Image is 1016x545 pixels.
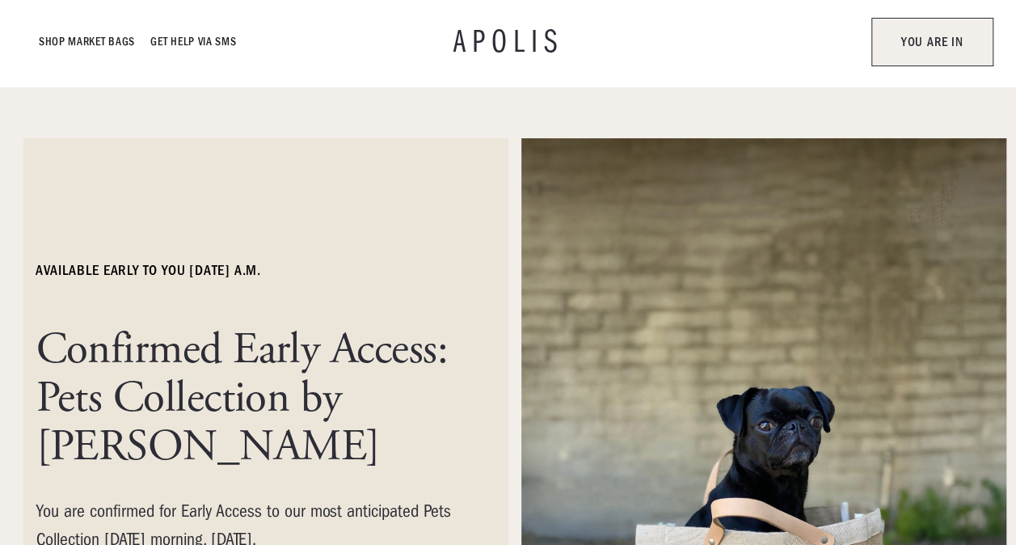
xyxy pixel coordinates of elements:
h1: Confirmed Early Access: Pets Collection by [PERSON_NAME] [36,326,457,471]
a: APOLIS [453,26,563,58]
h6: available early to you [DATE] a.m. [36,261,262,281]
a: YOU ARE IN [871,18,993,66]
a: Shop Market bags [40,32,136,52]
a: GET HELP VIA SMS [151,32,237,52]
